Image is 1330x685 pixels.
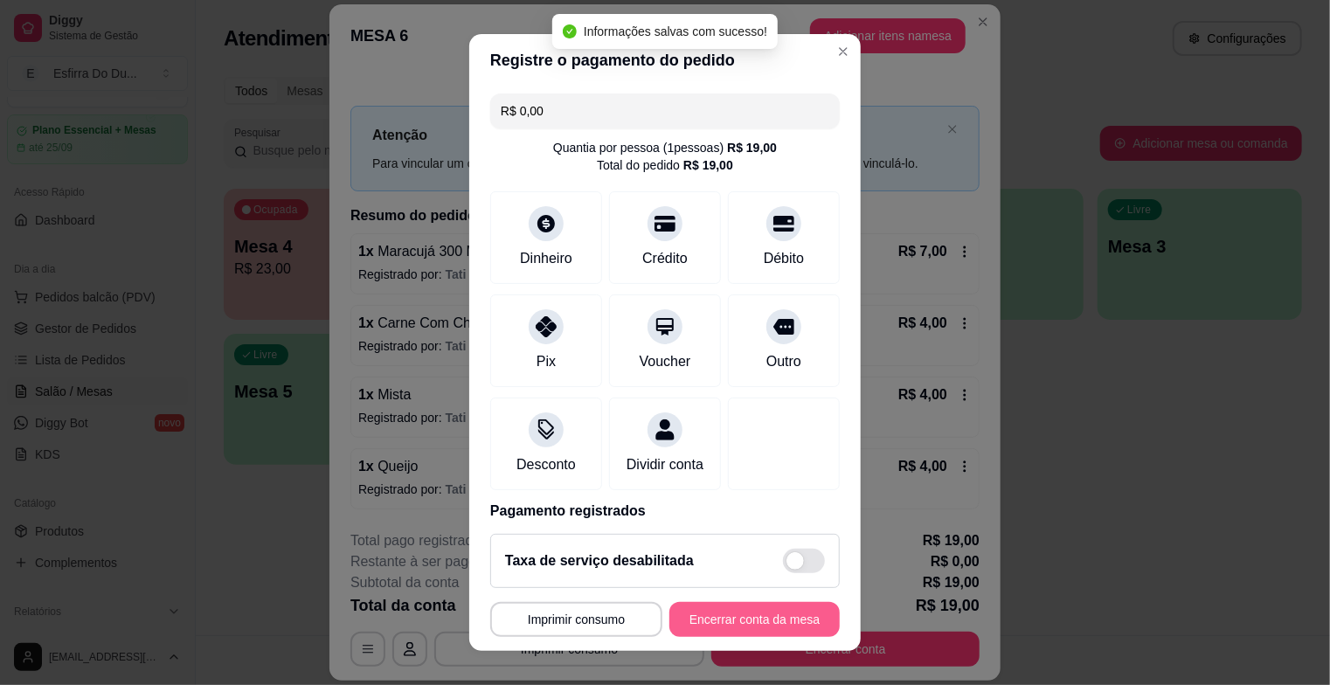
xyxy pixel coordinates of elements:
[764,248,804,269] div: Débito
[537,351,556,372] div: Pix
[584,24,767,38] span: Informações salvas com sucesso!
[516,454,576,475] div: Desconto
[501,93,829,128] input: Ex.: hambúrguer de cordeiro
[505,550,694,571] h2: Taxa de serviço desabilitada
[683,156,733,174] div: R$ 19,00
[520,248,572,269] div: Dinheiro
[490,602,662,637] button: Imprimir consumo
[597,156,733,174] div: Total do pedido
[642,248,688,269] div: Crédito
[640,351,691,372] div: Voucher
[669,602,840,637] button: Encerrar conta da mesa
[553,139,777,156] div: Quantia por pessoa ( 1 pessoas)
[727,139,777,156] div: R$ 19,00
[490,501,840,522] p: Pagamento registrados
[563,24,577,38] span: check-circle
[766,351,801,372] div: Outro
[469,34,861,86] header: Registre o pagamento do pedido
[627,454,703,475] div: Dividir conta
[829,38,857,66] button: Close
